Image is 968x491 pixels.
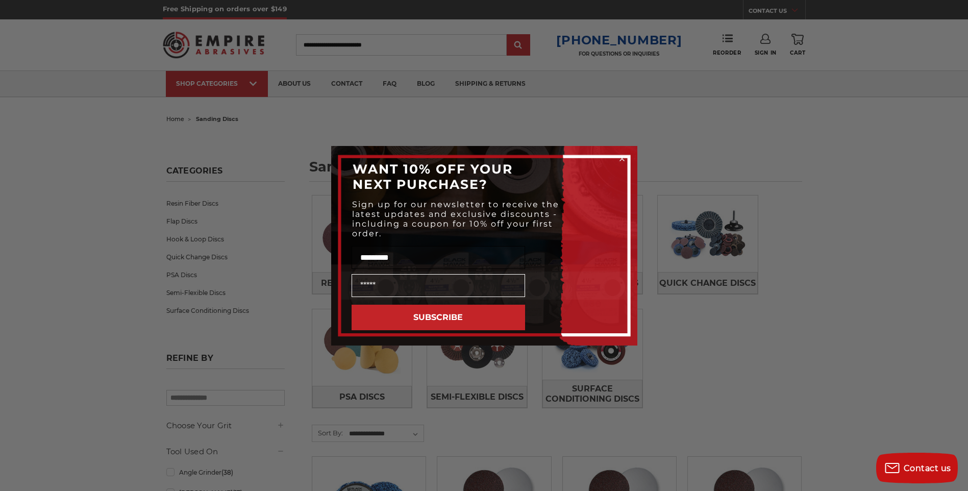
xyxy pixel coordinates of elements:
button: SUBSCRIBE [352,305,525,330]
span: Sign up for our newsletter to receive the latest updates and exclusive discounts - including a co... [352,200,559,238]
input: Email [352,274,525,297]
span: WANT 10% OFF YOUR NEXT PURCHASE? [353,161,513,192]
button: Close dialog [617,154,627,164]
span: Contact us [904,463,951,473]
button: Contact us [876,453,958,483]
